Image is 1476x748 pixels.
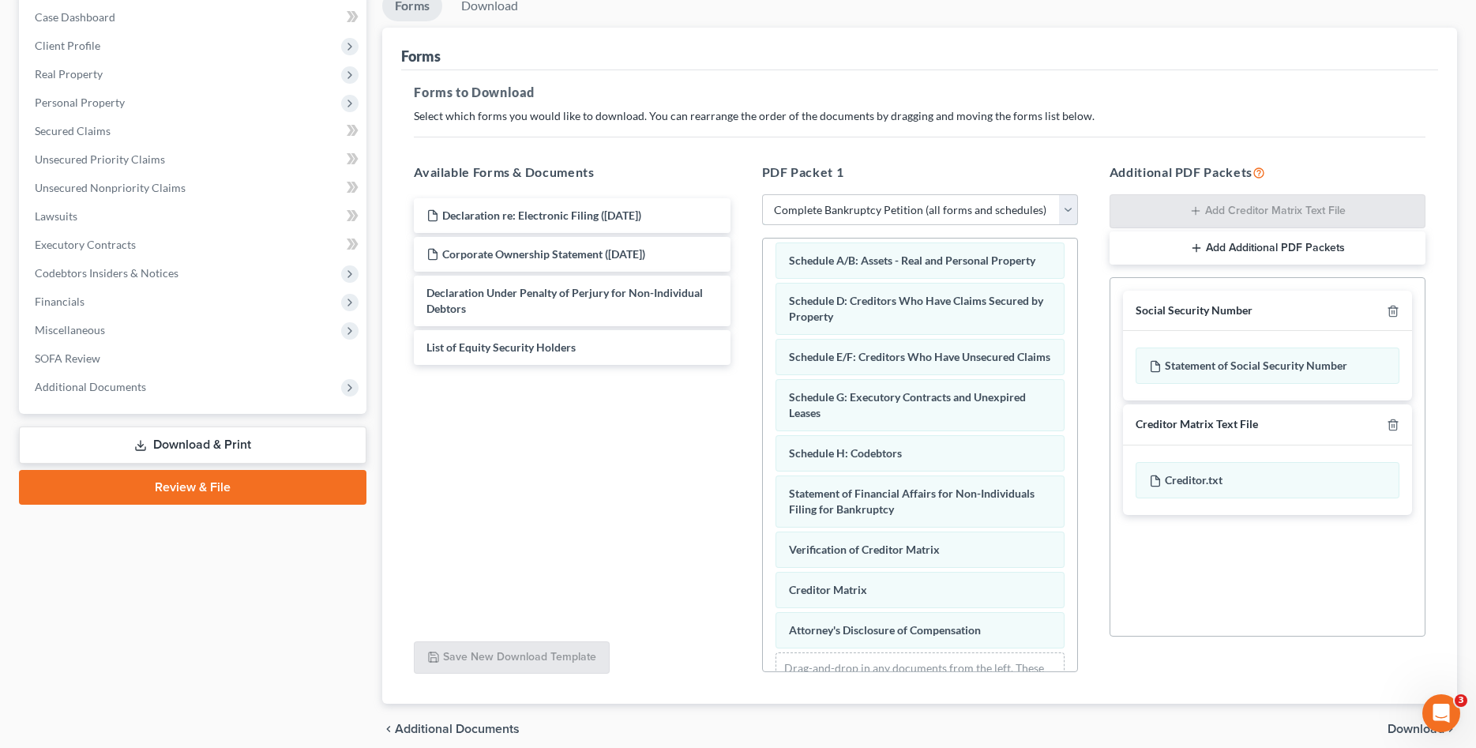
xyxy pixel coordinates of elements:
span: Download [1388,723,1444,735]
span: Unsecured Nonpriority Claims [35,181,186,194]
div: Forms [401,47,441,66]
span: Schedule A/B: Assets - Real and Personal Property [789,254,1035,267]
span: Real Property [35,67,103,81]
h5: Available Forms & Documents [414,163,730,182]
span: Financials [35,295,85,308]
a: Unsecured Priority Claims [22,145,366,174]
h5: Forms to Download [414,83,1425,102]
span: Additional Documents [35,380,146,393]
span: Additional Documents [395,723,520,735]
a: Lawsuits [22,202,366,231]
span: Client Profile [35,39,100,52]
span: Corporate Ownership Statement ([DATE]) [442,247,645,261]
span: Unsecured Priority Claims [35,152,165,166]
span: Miscellaneous [35,323,105,336]
p: Select which forms you would like to download. You can rearrange the order of the documents by dr... [414,108,1425,124]
div: Creditor.txt [1136,462,1399,498]
a: SOFA Review [22,344,366,373]
i: chevron_left [382,723,395,735]
a: Unsecured Nonpriority Claims [22,174,366,202]
div: Statement of Social Security Number [1136,348,1399,384]
div: Drag-and-drop in any documents from the left. These will be merged into the Petition PDF Packet. ... [776,652,1065,712]
span: Schedule G: Executory Contracts and Unexpired Leases [789,390,1026,419]
a: Secured Claims [22,117,366,145]
button: Add Additional PDF Packets [1110,231,1425,265]
a: Download & Print [19,427,366,464]
h5: PDF Packet 1 [762,163,1078,182]
div: Creditor Matrix Text File [1136,417,1258,432]
span: Codebtors Insiders & Notices [35,266,178,280]
span: Schedule D: Creditors Who Have Claims Secured by Property [789,294,1043,323]
span: Declaration re: Electronic Filing ([DATE]) [442,209,641,222]
span: Creditor Matrix [789,583,867,596]
div: Social Security Number [1136,303,1253,318]
span: SOFA Review [35,351,100,365]
span: 3 [1455,694,1467,707]
span: Attorney's Disclosure of Compensation [789,623,981,637]
a: Review & File [19,470,366,505]
span: Secured Claims [35,124,111,137]
a: Executory Contracts [22,231,366,259]
span: Lawsuits [35,209,77,223]
button: Add Creditor Matrix Text File [1110,194,1425,229]
a: Case Dashboard [22,3,366,32]
h5: Additional PDF Packets [1110,163,1425,182]
span: Personal Property [35,96,125,109]
span: Declaration Under Penalty of Perjury for Non-Individual Debtors [426,286,703,315]
span: Verification of Creditor Matrix [789,543,940,556]
iframe: Intercom live chat [1422,694,1460,732]
button: Download chevron_right [1388,723,1457,735]
span: Schedule H: Codebtors [789,446,902,460]
span: Schedule E/F: Creditors Who Have Unsecured Claims [789,350,1050,363]
span: List of Equity Security Holders [426,340,576,354]
span: Executory Contracts [35,238,136,251]
button: Save New Download Template [414,641,610,675]
a: chevron_left Additional Documents [382,723,520,735]
span: Statement of Financial Affairs for Non-Individuals Filing for Bankruptcy [789,487,1035,516]
span: Case Dashboard [35,10,115,24]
